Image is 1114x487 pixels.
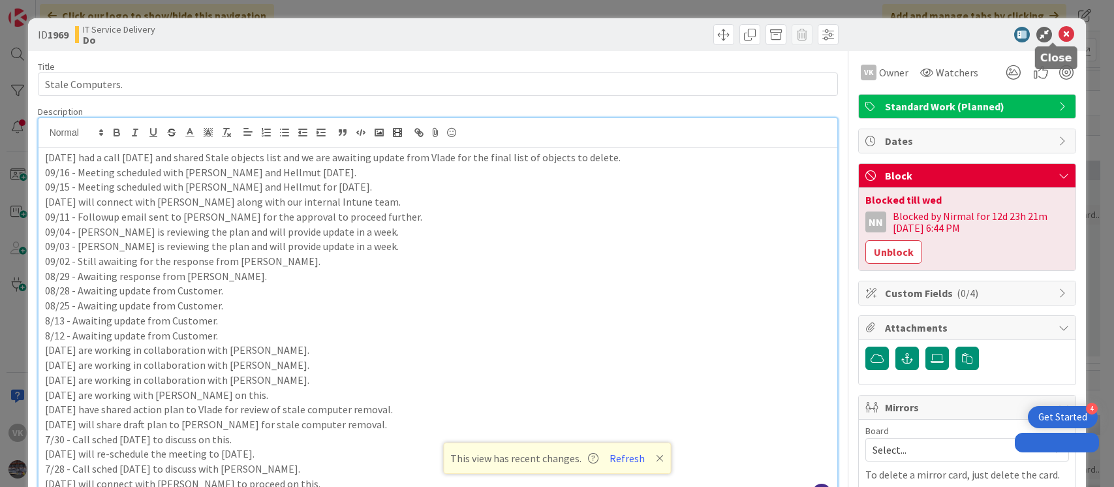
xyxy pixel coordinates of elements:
span: Description [38,106,83,118]
b: Do [83,35,155,45]
div: 4 [1086,403,1098,415]
p: 8/12 - Awaiting update from Customer. [45,328,831,343]
div: VK [861,65,876,80]
p: 09/02 - Still awaiting for the response from [PERSON_NAME]. [45,254,831,269]
p: [DATE] had a call [DATE] and shared Stale objects list and we are awaiting update from Vlade for ... [45,150,831,165]
p: [DATE] are working with [PERSON_NAME] on this. [45,388,831,403]
p: 09/16 - Meeting scheduled with [PERSON_NAME] and Hellmut [DATE]. [45,165,831,180]
span: Mirrors [885,400,1052,415]
p: 09/11 - Followup email sent to [PERSON_NAME] for the approval to proceed further. [45,210,831,225]
button: Refresh [605,450,649,467]
p: [DATE] are working in collaboration with [PERSON_NAME]. [45,343,831,358]
p: 7/28 - Call sched [DATE] to discuss with [PERSON_NAME]. [45,462,831,477]
h5: Close [1040,52,1072,64]
p: 7/30 - Call sched [DATE] to discuss on this. [45,432,831,447]
p: 08/29 - Awaiting response from [PERSON_NAME]. [45,269,831,284]
span: Owner [879,65,908,80]
button: Unblock [865,240,922,264]
span: IT Service Delivery [83,24,155,35]
p: [DATE] will connect with [PERSON_NAME] along with our internal Intune team. [45,195,831,210]
span: Standard Work (Planned) [885,99,1052,114]
span: ( 0/4 ) [957,287,978,300]
p: [DATE] are working in collaboration with [PERSON_NAME]. [45,373,831,388]
span: Select... [873,441,1040,459]
p: 09/15 - Meeting scheduled with [PERSON_NAME] and Hellmut for [DATE]. [45,180,831,195]
p: 8/13 - Awaiting update from Customer. [45,313,831,328]
span: Block [885,168,1052,183]
p: 08/28 - Awaiting update from Customer. [45,283,831,298]
input: type card name here... [38,72,839,96]
span: Attachments [885,320,1052,336]
p: [DATE] have shared action plan to Vlade for review of stale computer removal. [45,402,831,417]
b: 1969 [48,28,69,41]
span: Dates [885,133,1052,149]
div: NN [865,212,886,232]
div: Blocked by Nirmal for 12d 23h 21m [DATE] 6:44 PM [893,210,1069,234]
span: This view has recent changes. [450,450,598,466]
div: Get Started [1038,411,1087,424]
span: ID [38,27,69,42]
span: Watchers [936,65,978,80]
span: Custom Fields [885,285,1052,301]
label: Title [38,61,55,72]
span: Board [865,426,889,435]
p: [DATE] are working in collaboration with [PERSON_NAME]. [45,358,831,373]
p: [DATE] will share draft plan to [PERSON_NAME] for stale computer removal. [45,417,831,432]
div: Open Get Started checklist, remaining modules: 4 [1028,406,1098,428]
p: 09/04 - [PERSON_NAME] is reviewing the plan and will provide update in a week. [45,225,831,240]
p: 09/03 - [PERSON_NAME] is reviewing the plan and will provide update in a week. [45,239,831,254]
p: 08/25 - Awaiting update from Customer. [45,298,831,313]
p: [DATE] will re-schedule the meeting to [DATE]. [45,447,831,462]
div: Blocked till wed [865,195,1069,205]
